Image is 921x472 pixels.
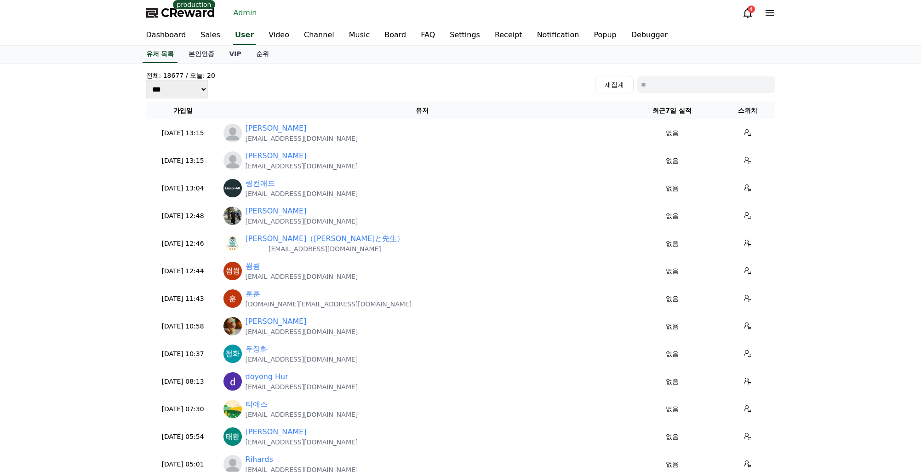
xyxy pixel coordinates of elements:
p: 없음 [628,460,716,469]
p: [DATE] 13:15 [150,156,216,166]
a: Dashboard [139,26,194,45]
p: [EMAIL_ADDRESS][DOMAIN_NAME] [246,437,358,447]
button: 재집계 [595,76,634,93]
span: Messages [76,306,103,313]
p: 없음 [628,156,716,166]
a: 4 [742,7,753,18]
p: 없음 [628,184,716,193]
a: 본인인증 [181,46,222,63]
p: 없음 [628,211,716,221]
img: https://lh3.googleusercontent.com/a/ACg8ocKkdxpWw_UEuGaCrENGcD4K3OReboKlVpaFio0LuvQFMoUGhA=s96-c [223,345,242,363]
a: 유저 목록 [143,46,178,63]
p: 없음 [628,432,716,442]
p: 없음 [628,377,716,386]
a: [PERSON_NAME] [246,316,307,327]
span: Settings [136,305,159,313]
a: Home [3,292,61,315]
a: Popup [586,26,624,45]
p: 없음 [628,349,716,359]
a: 씜씜 [246,261,260,272]
a: FAQ [413,26,442,45]
a: 티에스 [246,399,268,410]
a: [PERSON_NAME]（[PERSON_NAME]と先生） [246,233,405,244]
p: [DATE] 10:37 [150,349,216,359]
a: 두정화 [246,344,268,355]
a: 순위 [249,46,276,63]
th: 스위치 [720,102,775,119]
p: [DATE] 05:01 [150,460,216,469]
img: profile_blank.webp [223,151,242,170]
a: CReward [146,6,215,20]
th: 유저 [220,102,624,119]
a: User [233,26,256,45]
img: https://lh3.googleusercontent.com/a/ACg8ocLGjLoeg3T1W7NEoenEzvKgqNkccKywaMV2lyTjQJ-LqhIPSg=s96-c [223,427,242,446]
a: 훈훈 [246,288,260,299]
h4: 전체: 18677 / 오늘: 20 [146,71,215,80]
a: Notification [530,26,587,45]
p: [EMAIL_ADDRESS][DOMAIN_NAME] [246,161,358,171]
p: [EMAIL_ADDRESS][DOMAIN_NAME] [246,244,405,253]
a: 링컨애드 [246,178,275,189]
p: [EMAIL_ADDRESS][DOMAIN_NAME] [246,189,358,198]
a: Admin [230,6,261,20]
p: [DATE] 12:48 [150,211,216,221]
p: 없음 [628,322,716,331]
img: https://lh3.googleusercontent.com/a/ACg8ocJGw--VBmim0n87oH_ttew3Yr4Zn0wrz2iLletSUMDZ9Gy6lA=s96-c [223,262,242,280]
p: [DATE] 07:30 [150,404,216,414]
p: [DATE] 11:43 [150,294,216,304]
p: 없음 [628,266,716,276]
img: profile_blank.webp [223,124,242,142]
img: https://lh3.googleusercontent.com/a/ACg8ocJFiGbh_5P3ZWyxQPeU3pc9AdaTeqMh_NyiF9k1myXYdTBlhJLP=s96-c [223,317,242,335]
p: 없음 [628,404,716,414]
a: Debugger [624,26,675,45]
a: Settings [442,26,487,45]
a: [PERSON_NAME] [246,150,307,161]
p: [DATE] 10:58 [150,322,216,331]
p: [DATE] 05:54 [150,432,216,442]
a: Music [342,26,378,45]
span: Home [23,305,40,313]
a: Messages [61,292,119,315]
img: https://lh3.googleusercontent.com/a-/ALV-UjViJWLIHOvQGfOvlVTX3KUDwZ5rVrUM9ZhnUzR9Ryg-sNSYYL1_QD_B... [223,400,242,418]
a: [PERSON_NAME] [246,426,307,437]
a: [PERSON_NAME] [246,123,307,134]
a: Board [377,26,413,45]
p: [DATE] 13:04 [150,184,216,193]
a: Rihards [246,454,273,465]
p: [EMAIL_ADDRESS][DOMAIN_NAME] [246,382,358,391]
img: https://lh3.googleusercontent.com/a/ACg8ocIwhzNzZmxOblKMJundGkzx-3uGcJSem_IgFt3VPauvK6v4tg=s96-c [223,372,242,391]
p: [EMAIL_ADDRESS][DOMAIN_NAME] [246,410,358,419]
a: VIP [222,46,248,63]
p: [EMAIL_ADDRESS][DOMAIN_NAME] [246,327,358,336]
th: 최근7일 실적 [624,102,720,119]
p: [EMAIL_ADDRESS][DOMAIN_NAME] [246,134,358,143]
a: Receipt [487,26,530,45]
p: [EMAIL_ADDRESS][DOMAIN_NAME] [246,217,358,226]
p: 없음 [628,294,716,304]
img: https://lh3.googleusercontent.com/a/ACg8ocIBt6sIty-wMG1962uqttEYbPnR5BGoy3GdjWtEM3SojipdZWk=s96-c [223,179,242,197]
p: [DATE] 13:15 [150,128,216,138]
p: [DATE] 08:13 [150,377,216,386]
a: Channel [297,26,342,45]
p: [DATE] 12:44 [150,266,216,276]
a: Settings [119,292,177,315]
p: [DATE] 12:46 [150,239,216,248]
div: 4 [748,6,755,13]
a: Sales [193,26,228,45]
img: http://k.kakaocdn.net/dn/nlplU/btsPB1HsDFG/FPnUOvStsCzaRU8wv2cBv1/img_640x640.jpg [223,207,242,225]
p: 없음 [628,128,716,138]
a: [PERSON_NAME] [246,206,307,217]
p: [EMAIL_ADDRESS][DOMAIN_NAME] [246,272,358,281]
img: https://lh3.googleusercontent.com/a-/ALV-UjU78PeY1rEnqYFlYSRNxtCEBk2XUVk832sluRcRlAkgbrY0yPocfCVn... [223,234,242,253]
p: [DOMAIN_NAME][EMAIL_ADDRESS][DOMAIN_NAME] [246,299,412,309]
p: [EMAIL_ADDRESS][DOMAIN_NAME] [246,355,358,364]
th: 가입일 [146,102,220,119]
a: doyong Hur [246,371,288,382]
img: https://lh3.googleusercontent.com/a/ACg8ocL-5LIija2ehlCiHVEx22CM9WlPTNtssxoSw1Gv2pIkB575=s96-c [223,289,242,308]
p: 없음 [628,239,716,248]
span: CReward [161,6,215,20]
a: Video [261,26,297,45]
